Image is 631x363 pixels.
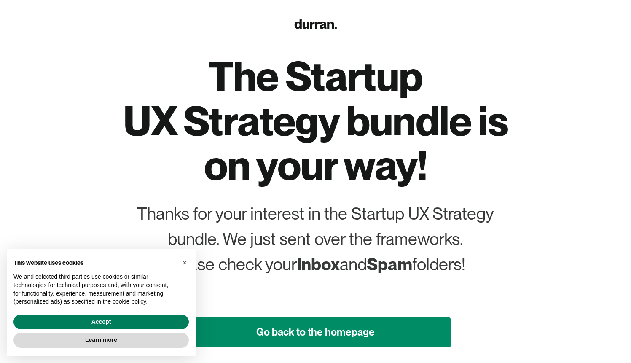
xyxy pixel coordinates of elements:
div: Thanks for your interest in the Startup UX Strategy bundle. We just sent over the frameworks. Ple... [134,201,498,277]
h1: The Startup UX Strategy bundle is on your way! [113,54,518,188]
h2: This website uses cookies [13,259,175,266]
button: Accept [13,315,189,330]
p: We and selected third parties use cookies or similar technologies for technical purposes and, wit... [13,273,175,306]
span: × [182,258,187,267]
a: Go back to the homepage [181,317,451,347]
strong: Inbox [297,254,340,274]
button: Close this notice [178,256,191,269]
strong: Spam [367,254,412,274]
button: Learn more [13,333,189,348]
